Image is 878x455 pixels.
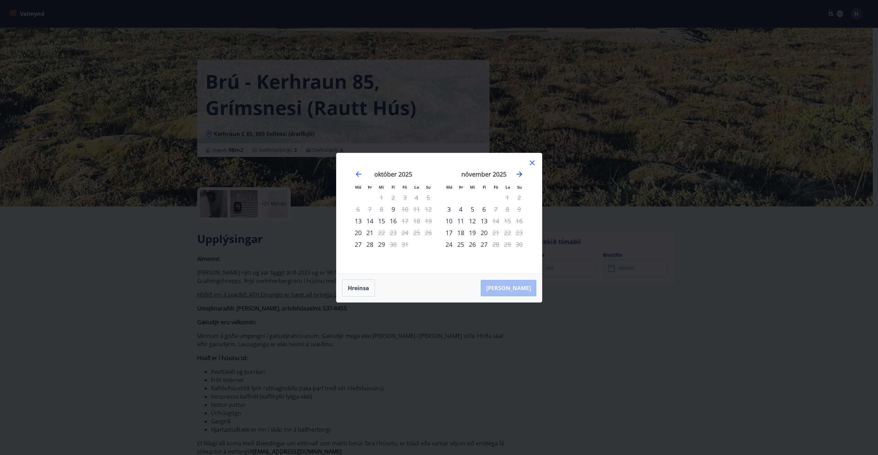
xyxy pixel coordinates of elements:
div: 12 [467,215,478,227]
td: Not available. sunnudagur, 23. nóvember 2025 [513,227,525,239]
strong: nóvember 2025 [461,170,506,178]
td: Choose fimmtudagur, 16. október 2025 as your check-in date. It’s available. [387,215,399,227]
div: Move backward to switch to the previous month. [354,170,363,178]
small: Fi [483,184,486,190]
td: Choose miðvikudagur, 15. október 2025 as your check-in date. It’s available. [376,215,387,227]
small: Su [517,184,522,190]
td: Not available. laugardagur, 1. nóvember 2025 [502,192,513,203]
td: Not available. miðvikudagur, 1. október 2025 [376,192,387,203]
td: Not available. föstudagur, 24. október 2025 [399,227,411,239]
td: Choose mánudagur, 13. október 2025 as your check-in date. It’s available. [352,215,364,227]
div: 13 [478,215,490,227]
td: Choose þriðjudagur, 21. október 2025 as your check-in date. It’s available. [364,227,376,239]
small: Má [446,184,452,190]
td: Not available. sunnudagur, 16. nóvember 2025 [513,215,525,227]
td: Choose mánudagur, 3. nóvember 2025 as your check-in date. It’s available. [443,203,455,215]
td: Choose miðvikudagur, 29. október 2025 as your check-in date. It’s available. [376,239,387,250]
td: Not available. fimmtudagur, 2. október 2025 [387,192,399,203]
div: Aðeins útritun í boði [387,239,399,250]
div: Aðeins innritun í boði [443,203,455,215]
div: 6 [478,203,490,215]
small: Fö [494,184,498,190]
td: Choose þriðjudagur, 14. október 2025 as your check-in date. It’s available. [364,215,376,227]
td: Choose fimmtudagur, 27. nóvember 2025 as your check-in date. It’s available. [478,239,490,250]
div: 14 [364,215,376,227]
td: Not available. laugardagur, 18. október 2025 [411,215,422,227]
div: Aðeins innritun í boði [352,239,364,250]
small: La [414,184,419,190]
td: Choose fimmtudagur, 13. nóvember 2025 as your check-in date. It’s available. [478,215,490,227]
div: 26 [467,239,478,250]
td: Not available. föstudagur, 7. nóvember 2025 [490,203,502,215]
td: Not available. laugardagur, 8. nóvember 2025 [502,203,513,215]
div: 21 [364,227,376,239]
td: Not available. sunnudagur, 5. október 2025 [422,192,434,203]
td: Not available. laugardagur, 11. október 2025 [411,203,422,215]
div: Aðeins innritun í boði [443,227,455,239]
td: Choose mánudagur, 10. nóvember 2025 as your check-in date. It’s available. [443,215,455,227]
td: Not available. föstudagur, 21. nóvember 2025 [490,227,502,239]
td: Choose þriðjudagur, 28. október 2025 as your check-in date. It’s available. [364,239,376,250]
div: 28 [364,239,376,250]
small: Mi [379,184,384,190]
td: Choose mánudagur, 20. október 2025 as your check-in date. It’s available. [352,227,364,239]
small: Fö [403,184,407,190]
div: 25 [455,239,467,250]
td: Not available. sunnudagur, 19. október 2025 [422,215,434,227]
div: 16 [387,215,399,227]
td: Choose mánudagur, 24. nóvember 2025 as your check-in date. It’s available. [443,239,455,250]
strong: október 2025 [374,170,412,178]
div: 15 [376,215,387,227]
td: Choose miðvikudagur, 19. nóvember 2025 as your check-in date. It’s available. [467,227,478,239]
div: Aðeins útritun í boði [399,203,411,215]
div: Aðeins innritun í boði [443,239,455,250]
td: Not available. föstudagur, 28. nóvember 2025 [490,239,502,250]
div: Move forward to switch to the next month. [515,170,524,178]
small: Fi [392,184,395,190]
div: 11 [455,215,467,227]
div: 4 [455,203,467,215]
td: Not available. sunnudagur, 12. október 2025 [422,203,434,215]
td: Choose þriðjudagur, 25. nóvember 2025 as your check-in date. It’s available. [455,239,467,250]
td: Choose þriðjudagur, 11. nóvember 2025 as your check-in date. It’s available. [455,215,467,227]
td: Choose fimmtudagur, 9. október 2025 as your check-in date. It’s available. [387,203,399,215]
td: Choose mánudagur, 27. október 2025 as your check-in date. It’s available. [352,239,364,250]
div: Aðeins útritun í boði [376,227,387,239]
div: 29 [376,239,387,250]
div: 18 [455,227,467,239]
td: Choose mánudagur, 17. nóvember 2025 as your check-in date. It’s available. [443,227,455,239]
td: Not available. laugardagur, 22. nóvember 2025 [502,227,513,239]
small: Þr [368,184,372,190]
td: Not available. fimmtudagur, 30. október 2025 [387,239,399,250]
div: 27 [478,239,490,250]
td: Not available. föstudagur, 3. október 2025 [399,192,411,203]
button: Hreinsa [342,279,375,297]
div: Aðeins útritun í boði [399,215,411,227]
td: Choose miðvikudagur, 5. nóvember 2025 as your check-in date. It’s available. [467,203,478,215]
td: Not available. sunnudagur, 30. nóvember 2025 [513,239,525,250]
small: Þr [459,184,463,190]
td: Choose fimmtudagur, 6. nóvember 2025 as your check-in date. It’s available. [478,203,490,215]
td: Choose þriðjudagur, 18. nóvember 2025 as your check-in date. It’s available. [455,227,467,239]
td: Choose miðvikudagur, 26. nóvember 2025 as your check-in date. It’s available. [467,239,478,250]
small: Su [426,184,431,190]
div: 19 [467,227,478,239]
td: Not available. föstudagur, 31. október 2025 [399,239,411,250]
small: Mi [470,184,475,190]
div: Aðeins innritun í boði [443,215,455,227]
small: La [505,184,510,190]
td: Not available. laugardagur, 25. október 2025 [411,227,422,239]
td: Not available. laugardagur, 29. nóvember 2025 [502,239,513,250]
td: Not available. miðvikudagur, 22. október 2025 [376,227,387,239]
div: 20 [478,227,490,239]
div: Aðeins innritun í boði [387,203,399,215]
td: Not available. sunnudagur, 26. október 2025 [422,227,434,239]
div: 5 [467,203,478,215]
div: Aðeins útritun í boði [490,203,502,215]
div: Aðeins innritun í boði [352,215,364,227]
div: Aðeins útritun í boði [490,239,502,250]
div: Aðeins útritun í boði [490,227,502,239]
td: Choose fimmtudagur, 20. nóvember 2025 as your check-in date. It’s available. [478,227,490,239]
td: Not available. mánudagur, 6. október 2025 [352,203,364,215]
td: Not available. föstudagur, 17. október 2025 [399,215,411,227]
